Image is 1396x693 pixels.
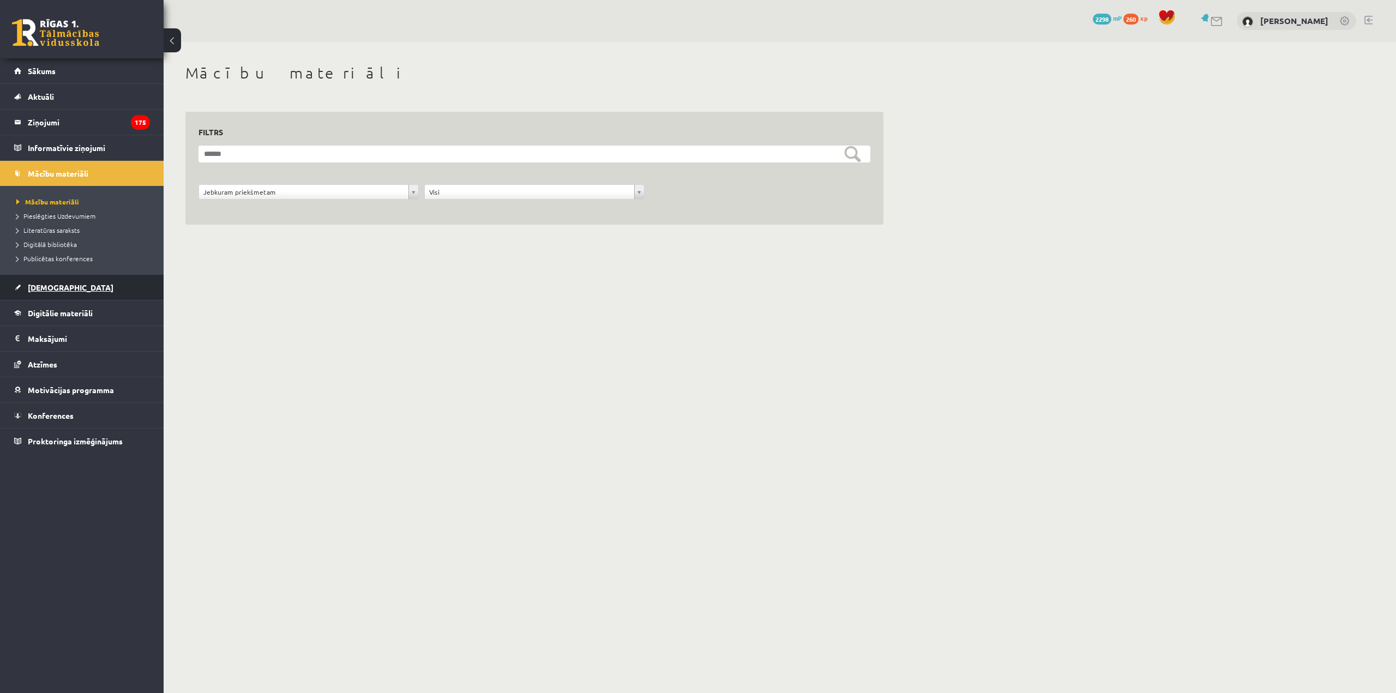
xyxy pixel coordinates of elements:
a: Jebkuram priekšmetam [199,185,418,199]
span: Pieslēgties Uzdevumiem [16,212,95,220]
a: Informatīvie ziņojumi [14,135,150,160]
legend: Ziņojumi [28,110,150,135]
span: 260 [1123,14,1139,25]
h3: Filtrs [198,125,857,140]
a: Literatūras saraksts [16,225,153,235]
span: Literatūras saraksts [16,226,80,234]
img: Daniils Gajevskis [1242,16,1253,27]
a: Mācību materiāli [14,161,150,186]
span: Aktuāli [28,92,54,101]
a: Konferences [14,403,150,428]
span: Sākums [28,66,56,76]
i: 175 [131,115,150,130]
a: Publicētas konferences [16,254,153,263]
a: 260 xp [1123,14,1153,22]
a: [PERSON_NAME] [1260,15,1328,26]
span: Digitālie materiāli [28,308,93,318]
span: Jebkuram priekšmetam [203,185,404,199]
a: Digitālie materiāli [14,300,150,326]
a: Aktuāli [14,84,150,109]
span: [DEMOGRAPHIC_DATA] [28,282,113,292]
span: Motivācijas programma [28,385,114,395]
span: Konferences [28,411,74,420]
a: Maksājumi [14,326,150,351]
span: Mācību materiāli [28,168,88,178]
span: Publicētas konferences [16,254,93,263]
span: 2298 [1093,14,1111,25]
a: Ziņojumi175 [14,110,150,135]
a: [DEMOGRAPHIC_DATA] [14,275,150,300]
span: xp [1140,14,1147,22]
a: Rīgas 1. Tālmācības vidusskola [12,19,99,46]
a: Mācību materiāli [16,197,153,207]
a: Atzīmes [14,352,150,377]
a: Digitālā bibliotēka [16,239,153,249]
span: Visi [429,185,630,199]
a: Visi [425,185,644,199]
a: Proktoringa izmēģinājums [14,429,150,454]
legend: Maksājumi [28,326,150,351]
span: Atzīmes [28,359,57,369]
a: Pieslēgties Uzdevumiem [16,211,153,221]
span: Digitālā bibliotēka [16,240,77,249]
a: Sākums [14,58,150,83]
legend: Informatīvie ziņojumi [28,135,150,160]
span: Mācību materiāli [16,197,79,206]
h1: Mācību materiāli [185,64,883,82]
a: 2298 mP [1093,14,1122,22]
span: mP [1113,14,1122,22]
a: Motivācijas programma [14,377,150,402]
span: Proktoringa izmēģinājums [28,436,123,446]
